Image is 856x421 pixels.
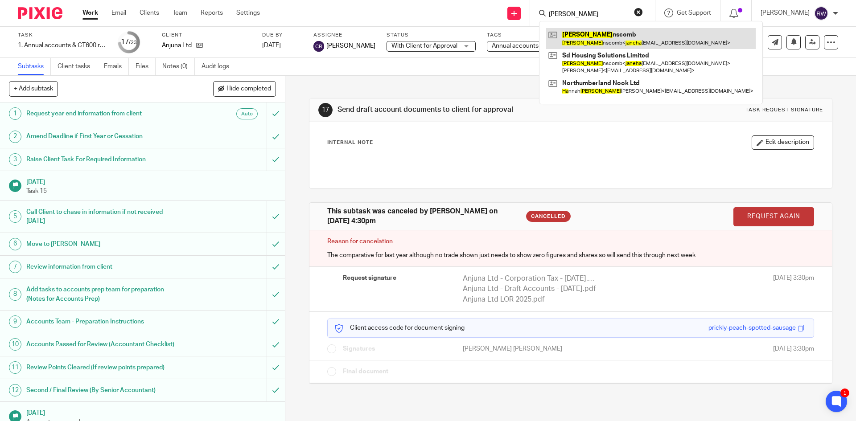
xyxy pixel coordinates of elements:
span: Annual accounts + 2 [492,43,548,49]
span: Hide completed [226,86,271,93]
div: 1. Annual accounts &amp; CT600 return [18,41,107,50]
a: Reports [201,8,223,17]
div: 1. Annual accounts & CT600 return [18,41,107,50]
div: 17 [121,37,137,47]
div: 10 [9,338,21,351]
div: 1 [840,388,849,397]
span: [DATE] [262,42,281,49]
label: Due by [262,32,302,39]
a: Client tasks [58,58,97,75]
button: + Add subtask [9,81,58,96]
span: [PERSON_NAME] [326,41,375,50]
small: /23 [129,40,137,45]
h1: Amend Deadline if First Year or Cessation [26,130,181,143]
div: Task request signature [745,106,823,114]
img: Pixie [18,7,62,19]
p: Anjuna Ltd - Corporation Tax - [DATE].pdf [463,274,597,284]
h1: Raise Client Task For Required Information [26,153,181,166]
div: 1 [9,107,21,120]
a: Email [111,8,126,17]
img: svg%3E [313,41,324,52]
div: 2 [9,131,21,143]
span: [DATE] 3:30pm [773,344,814,353]
a: Request again [733,207,814,226]
h1: Second / Final Review (By Senior Accountant) [26,384,181,397]
a: Audit logs [202,58,236,75]
h1: Move to [PERSON_NAME] [26,237,181,251]
button: Clear [634,8,643,16]
div: Auto [236,108,258,119]
button: Edit description [752,135,814,150]
a: Team [173,8,187,17]
p: The comparative for last year although no trade shown just needs to show zero figures and shares ... [327,251,814,260]
span: With Client for Approval [391,43,457,49]
p: Anjuna Ltd - Draft Accounts - [DATE].pdf [463,284,597,294]
p: [PERSON_NAME] [PERSON_NAME] [463,344,571,353]
label: Status [387,32,476,39]
label: Tags [487,32,576,39]
p: Anjuna Ltd [162,41,192,50]
h1: Review information from client [26,260,181,274]
label: Client [162,32,251,39]
a: Emails [104,58,129,75]
p: Anjuna Ltd LOR 2025.pdf [463,294,597,305]
div: 9 [9,315,21,328]
div: prickly-peach-spotted-sausage [708,323,796,332]
a: Files [136,58,156,75]
div: Cancelled [526,211,571,222]
a: Settings [236,8,260,17]
a: Work [82,8,98,17]
h1: Review Points Cleared (If review points prepared) [26,361,181,374]
h1: Accounts Team - Preparation Instructions [26,315,181,328]
img: svg%3E [814,6,828,20]
div: 17 [318,103,333,117]
h1: Request year end information from client [26,107,181,120]
div: 8 [9,288,21,301]
label: Task [18,32,107,39]
span: Request signature [343,274,396,282]
h1: Accounts Passed for Review (Accountant Checklist) [26,338,181,351]
label: Assignee [313,32,375,39]
h1: [DATE] [26,176,276,187]
p: Client access code for document signing [334,323,465,332]
a: Subtasks [18,58,51,75]
p: [PERSON_NAME] [761,8,810,17]
div: 12 [9,384,21,396]
h1: [DATE] [26,406,276,417]
div: 3 [9,153,21,166]
input: Search [548,11,628,19]
button: Hide completed [213,81,276,96]
h1: Add tasks to accounts prep team for preparation (Notes for Accounts Prep) [26,283,181,306]
div: 7 [9,261,21,273]
span: [DATE] 3:30pm [773,274,814,305]
a: Notes (0) [162,58,195,75]
h3: Reason for cancelation [327,237,814,246]
h1: Call Client to chase in information if not received [DATE] [26,205,181,228]
span: Final document [343,367,388,376]
span: Signatures [343,344,375,353]
div: 11 [9,361,21,374]
h1: This subtask was canceled by [PERSON_NAME] on [DATE] 4:30pm [327,207,519,226]
p: Internal Note [327,139,373,146]
span: Get Support [677,10,711,16]
div: 5 [9,210,21,223]
a: Clients [140,8,159,17]
p: Task 15 [26,187,276,196]
h1: Send draft account documents to client for approval [337,105,590,114]
div: 6 [9,238,21,250]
